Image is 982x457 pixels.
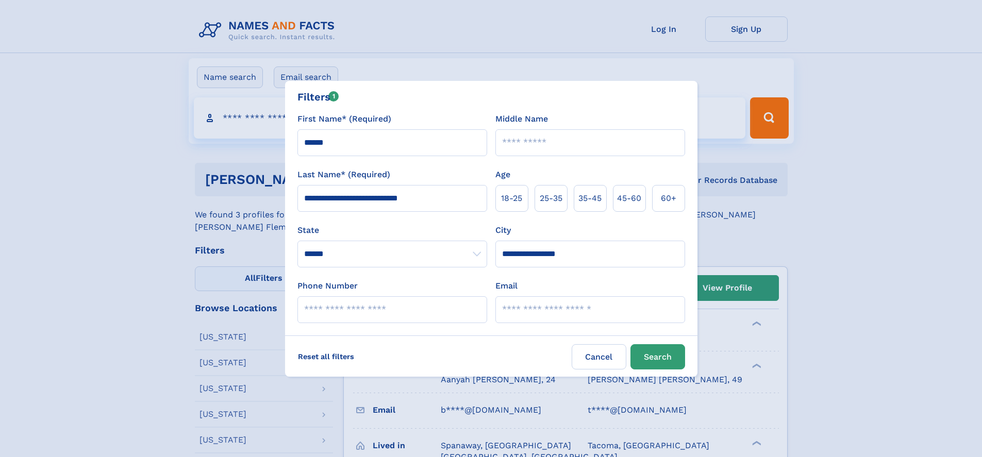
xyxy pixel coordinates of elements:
span: 60+ [661,192,676,205]
label: Email [495,280,518,292]
button: Search [630,344,685,369]
label: Reset all filters [291,344,361,369]
label: Age [495,168,510,181]
label: Middle Name [495,113,548,125]
span: 25‑35 [540,192,562,205]
span: 18‑25 [501,192,522,205]
label: Last Name* (Required) [297,168,390,181]
label: Phone Number [297,280,358,292]
span: 35‑45 [578,192,602,205]
label: City [495,224,511,236]
span: 45‑60 [617,192,641,205]
label: First Name* (Required) [297,113,391,125]
label: State [297,224,487,236]
label: Cancel [572,344,626,369]
div: Filters [297,89,339,105]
